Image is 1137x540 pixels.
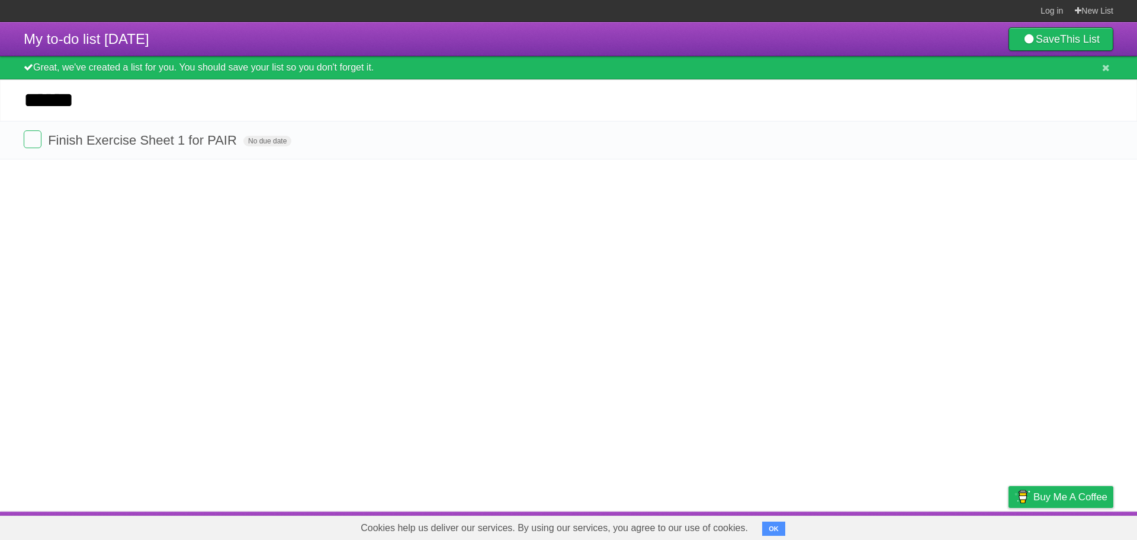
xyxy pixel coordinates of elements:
a: Privacy [993,515,1024,537]
b: This List [1060,33,1100,45]
span: Finish Exercise Sheet 1 for PAIR [48,133,240,148]
a: Terms [953,515,979,537]
img: Buy me a coffee [1014,487,1030,507]
a: About [851,515,876,537]
a: SaveThis List [1008,27,1113,51]
span: My to-do list [DATE] [24,31,149,47]
a: Suggest a feature [1039,515,1113,537]
label: Done [24,130,41,148]
span: No due date [243,136,291,146]
a: Developers [890,515,938,537]
span: Cookies help us deliver our services. By using our services, you agree to our use of cookies. [349,516,760,540]
a: Buy me a coffee [1008,486,1113,508]
button: OK [762,522,785,536]
span: Buy me a coffee [1033,487,1107,507]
